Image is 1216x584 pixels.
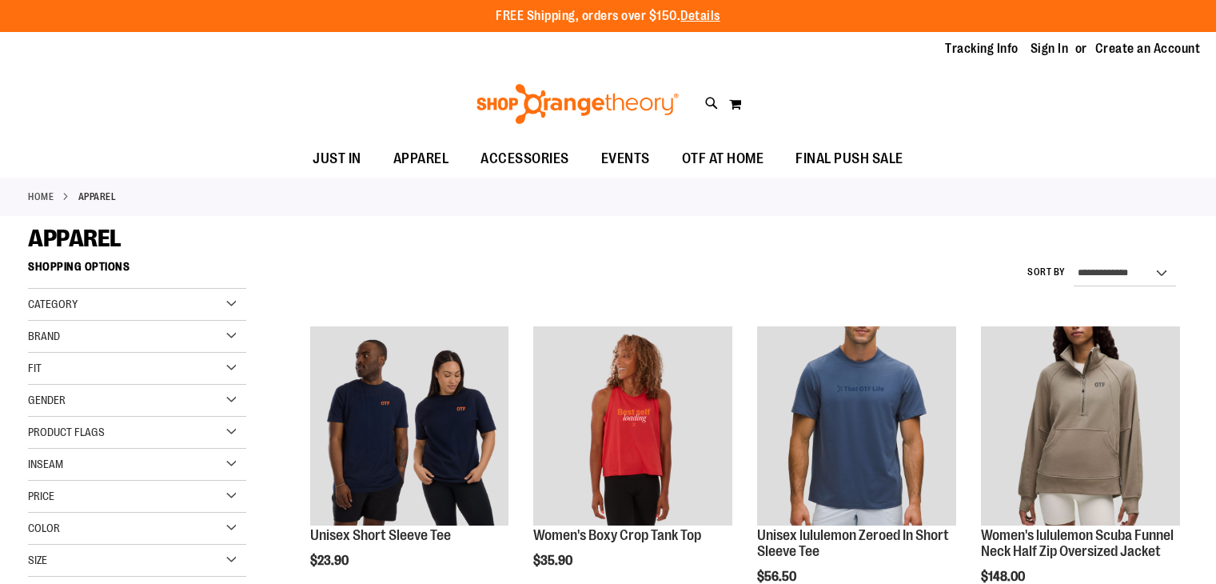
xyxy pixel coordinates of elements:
span: ACCESSORIES [480,141,569,177]
span: APPAREL [28,225,122,252]
span: Gender [28,394,66,406]
span: $148.00 [981,570,1027,584]
img: Shop Orangetheory [474,84,681,124]
a: Women's lululemon Scuba Funnel Neck Half Zip Oversized Jacket [981,527,1174,559]
a: Women's lululemon Scuba Funnel Neck Half Zip Oversized Jacket [981,326,1180,528]
a: Women's Boxy Crop Tank Top [533,527,701,543]
span: FINAL PUSH SALE [795,141,903,177]
span: JUST IN [313,141,361,177]
div: Inseam [28,449,246,481]
a: Tracking Info [945,40,1019,58]
a: Unisex Short Sleeve Tee [310,527,451,543]
label: Sort By [1027,266,1066,279]
span: Brand [28,330,60,342]
strong: APPAREL [78,190,117,204]
span: Inseam [28,458,63,470]
a: Image of Womens Boxy Crop Tank [533,326,732,528]
img: Image of Unisex Short Sleeve Tee [310,326,509,526]
div: Price [28,481,246,513]
div: Size [28,545,246,577]
div: Color [28,513,246,545]
span: Product Flags [28,426,105,438]
span: $56.50 [757,570,799,584]
img: Image of Womens Boxy Crop Tank [533,326,732,526]
div: Category [28,289,246,321]
a: Image of Unisex Short Sleeve Tee [310,326,509,528]
img: Women's lululemon Scuba Funnel Neck Half Zip Oversized Jacket [981,326,1180,526]
span: APPAREL [393,141,449,177]
a: Unisex lululemon Zeroed In Short Sleeve Tee [757,527,949,559]
a: OTF AT HOME [666,141,780,178]
span: Price [28,490,54,502]
a: APPAREL [377,141,465,177]
span: Size [28,554,47,566]
span: OTF AT HOME [682,141,764,177]
span: Category [28,298,78,310]
a: EVENTS [585,141,666,178]
span: Fit [28,362,42,374]
a: Home [28,190,54,204]
p: FREE Shipping, orders over $150. [496,7,720,26]
a: Details [680,9,720,23]
img: Unisex lululemon Zeroed In Short Sleeve Tee [757,326,956,526]
span: $35.90 [533,554,575,568]
a: JUST IN [297,141,377,178]
a: Sign In [1031,40,1069,58]
div: Gender [28,385,246,417]
a: Create an Account [1095,40,1201,58]
div: Fit [28,353,246,385]
div: Brand [28,321,246,353]
div: Product Flags [28,417,246,449]
strong: Shopping Options [28,253,246,289]
a: Unisex lululemon Zeroed In Short Sleeve Tee [757,326,956,528]
a: ACCESSORIES [464,141,585,178]
span: EVENTS [601,141,650,177]
span: Color [28,522,60,534]
span: $23.90 [310,554,351,568]
a: FINAL PUSH SALE [779,141,919,178]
